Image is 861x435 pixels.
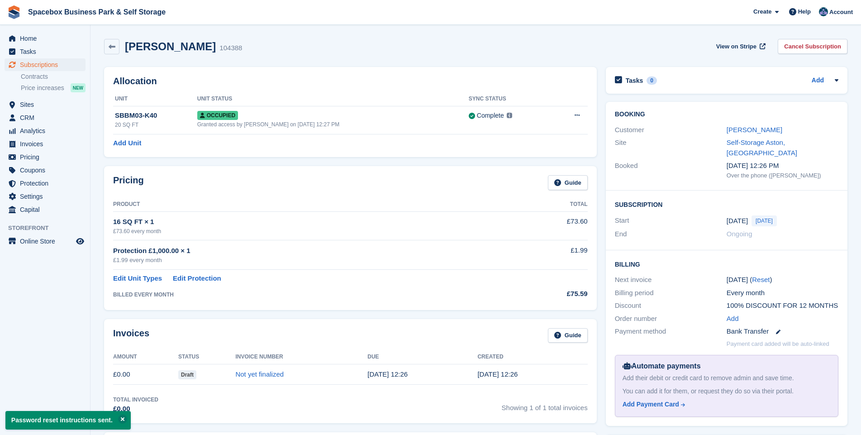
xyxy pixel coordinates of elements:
[20,111,74,124] span: CRM
[5,411,131,430] p: Password reset instructions sent.
[752,276,770,283] a: Reset
[20,177,74,190] span: Protection
[113,328,149,343] h2: Invoices
[615,215,727,226] div: Start
[197,92,469,106] th: Unit Status
[647,76,657,85] div: 0
[5,177,86,190] a: menu
[5,111,86,124] a: menu
[623,387,831,396] div: You can add it for them, or request they do so via their portal.
[511,197,588,212] th: Total
[20,98,74,111] span: Sites
[615,161,727,180] div: Booked
[235,370,284,378] a: Not yet finalized
[615,275,727,285] div: Next invoice
[727,275,838,285] div: [DATE] ( )
[477,370,518,378] time: 2025-08-29 11:26:28 UTC
[615,259,838,268] h2: Billing
[727,161,838,171] div: [DATE] 12:26 PM
[20,203,74,216] span: Capital
[829,8,853,17] span: Account
[20,190,74,203] span: Settings
[502,396,588,414] span: Showing 1 of 1 total invoices
[798,7,811,16] span: Help
[20,235,74,248] span: Online Store
[819,7,828,16] img: Daud
[219,43,242,53] div: 104388
[20,45,74,58] span: Tasks
[727,139,797,157] a: Self-Storage Aston, [GEOGRAPHIC_DATA]
[178,350,235,364] th: Status
[71,83,86,92] div: NEW
[615,111,838,118] h2: Booking
[5,203,86,216] a: menu
[752,215,777,226] span: [DATE]
[20,151,74,163] span: Pricing
[197,120,469,129] div: Granted access by [PERSON_NAME] on [DATE] 12:27 PM
[511,240,588,270] td: £1.99
[477,111,504,120] div: Complete
[727,301,838,311] div: 100% DISCOUNT FOR 12 MONTHS
[113,246,511,256] div: Protection £1,000.00 × 1
[623,373,831,383] div: Add their debit or credit card to remove admin and save time.
[753,7,771,16] span: Create
[812,76,824,86] a: Add
[716,42,756,51] span: View on Stripe
[20,124,74,137] span: Analytics
[113,138,141,148] a: Add Unit
[626,76,643,85] h2: Tasks
[623,400,827,409] a: Add Payment Card
[113,217,511,227] div: 16 SQ FT × 1
[113,396,158,404] div: Total Invoiced
[469,92,552,106] th: Sync Status
[727,288,838,298] div: Every month
[20,32,74,45] span: Home
[113,92,197,106] th: Unit
[548,175,588,190] a: Guide
[125,40,216,53] h2: [PERSON_NAME]
[5,235,86,248] a: menu
[113,256,511,265] div: £1.99 every month
[623,400,679,409] div: Add Payment Card
[615,229,727,239] div: End
[615,125,727,135] div: Customer
[8,224,90,233] span: Storefront
[477,350,587,364] th: Created
[778,39,847,54] a: Cancel Subscription
[5,164,86,177] a: menu
[113,404,158,414] div: £0.00
[727,314,739,324] a: Add
[367,350,477,364] th: Due
[75,236,86,247] a: Preview store
[367,370,408,378] time: 2025-08-30 11:26:27 UTC
[727,326,838,337] div: Bank Transfer
[727,230,752,238] span: Ongoing
[5,138,86,150] a: menu
[5,32,86,45] a: menu
[5,45,86,58] a: menu
[713,39,767,54] a: View on Stripe
[5,58,86,71] a: menu
[727,216,748,226] time: 2025-08-29 00:00:00 UTC
[197,111,238,120] span: Occupied
[615,301,727,311] div: Discount
[113,364,178,385] td: £0.00
[623,361,831,372] div: Automate payments
[21,72,86,81] a: Contracts
[5,98,86,111] a: menu
[113,350,178,364] th: Amount
[5,124,86,137] a: menu
[115,121,197,129] div: 20 SQ FT
[5,190,86,203] a: menu
[113,175,144,190] h2: Pricing
[615,326,727,337] div: Payment method
[727,339,829,349] p: Payment card added will be auto-linked
[21,84,64,92] span: Price increases
[21,83,86,93] a: Price increases NEW
[507,113,512,118] img: icon-info-grey-7440780725fd019a000dd9b08b2336e03edf1995a4989e88bcd33f0948082b44.svg
[113,197,511,212] th: Product
[511,289,588,299] div: £75.59
[173,273,221,284] a: Edit Protection
[615,288,727,298] div: Billing period
[20,164,74,177] span: Coupons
